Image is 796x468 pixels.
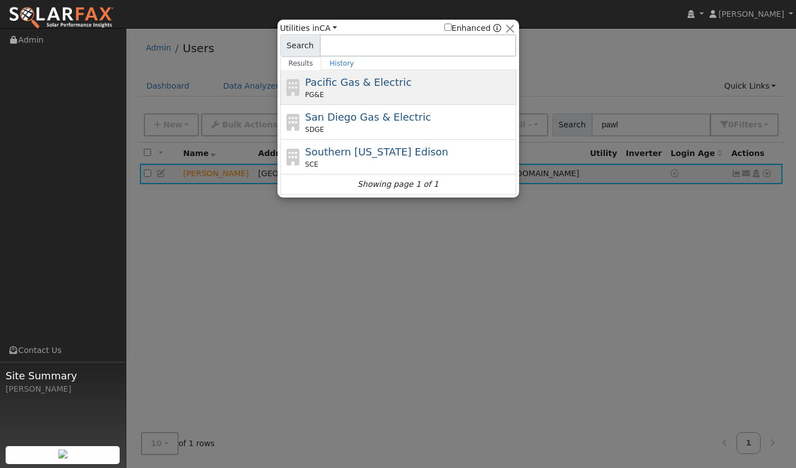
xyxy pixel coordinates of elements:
a: CA [320,24,337,33]
span: Southern [US_STATE] Edison [305,146,448,158]
span: Pacific Gas & Electric [305,76,411,88]
a: History [321,57,362,70]
span: SCE [305,159,319,169]
span: Show enhanced providers [444,22,502,34]
span: Utilities in [280,22,337,34]
label: Enhanced [444,22,491,34]
div: [PERSON_NAME] [6,383,120,395]
span: Site Summary [6,368,120,383]
a: Enhanced Providers [493,24,501,33]
span: [PERSON_NAME] [718,10,784,19]
span: San Diego Gas & Electric [305,111,431,123]
span: Search [280,34,320,57]
i: Showing page 1 of 1 [357,178,438,190]
img: SolarFax [8,6,114,30]
input: Enhanced [444,24,452,31]
img: retrieve [58,449,67,458]
span: PG&E [305,90,324,100]
a: Results [280,57,322,70]
span: SDGE [305,125,324,135]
